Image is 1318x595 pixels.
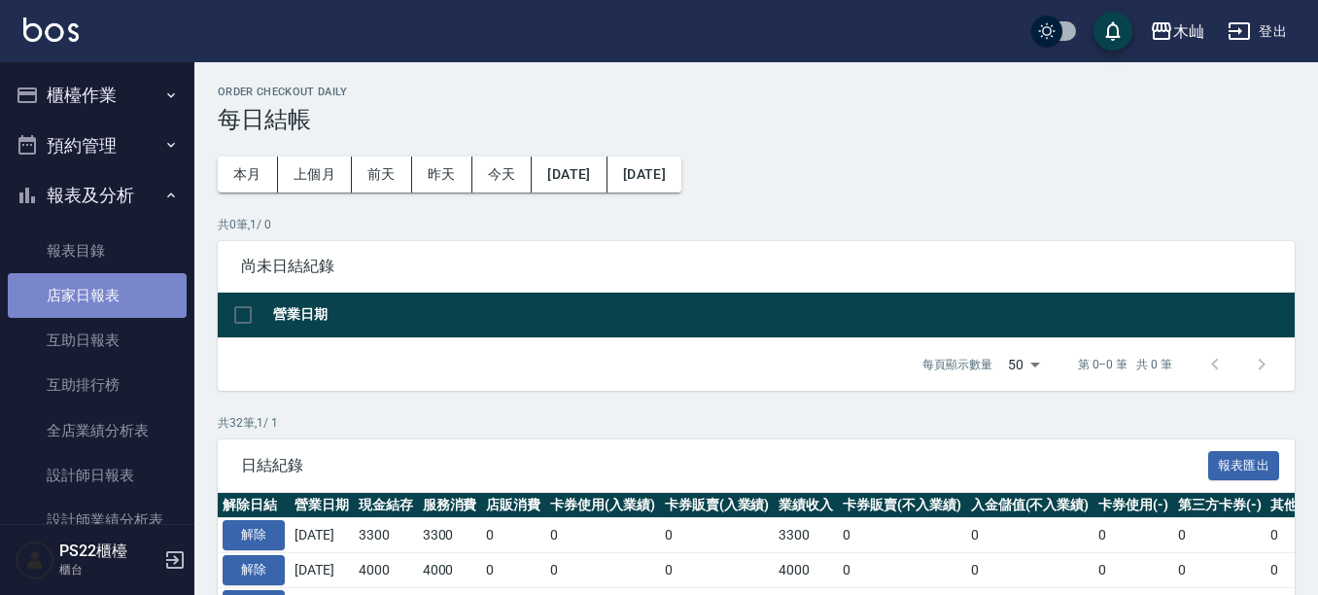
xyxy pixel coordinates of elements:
th: 卡券使用(入業績) [545,493,660,518]
button: save [1093,12,1132,51]
td: 4000 [418,553,482,588]
th: 店販消費 [481,493,545,518]
button: 上個月 [278,157,352,192]
p: 櫃台 [59,561,158,578]
a: 設計師業績分析表 [8,498,187,542]
th: 服務消費 [418,493,482,518]
a: 全店業績分析表 [8,408,187,453]
div: 木屾 [1173,19,1204,44]
p: 共 32 筆, 1 / 1 [218,414,1295,432]
button: 昨天 [412,157,472,192]
button: [DATE] [607,157,681,192]
button: 解除 [223,520,285,550]
th: 第三方卡券(-) [1173,493,1266,518]
p: 共 0 筆, 1 / 0 [218,216,1295,233]
th: 入金儲值(不入業績) [966,493,1094,518]
td: 0 [1093,518,1173,553]
td: 0 [660,553,775,588]
p: 第 0–0 筆 共 0 筆 [1078,356,1172,373]
td: 0 [838,518,966,553]
td: 0 [481,518,545,553]
th: 營業日期 [290,493,354,518]
h2: Order checkout daily [218,86,1295,98]
td: 3300 [354,518,418,553]
h5: PS22櫃檯 [59,542,158,561]
td: 0 [660,518,775,553]
td: 0 [966,553,1094,588]
td: [DATE] [290,518,354,553]
td: 0 [838,553,966,588]
a: 互助日報表 [8,318,187,363]
td: 0 [545,553,660,588]
th: 卡券販賣(入業績) [660,493,775,518]
button: 預約管理 [8,121,187,171]
button: 今天 [472,157,533,192]
a: 報表匯出 [1208,455,1280,473]
th: 營業日期 [268,293,1295,338]
img: Person [16,541,54,579]
h3: 每日結帳 [218,106,1295,133]
th: 卡券使用(-) [1093,493,1173,518]
td: 0 [481,553,545,588]
img: Logo [23,17,79,42]
button: 前天 [352,157,412,192]
td: 4000 [774,553,838,588]
button: [DATE] [532,157,607,192]
span: 尚未日結紀錄 [241,257,1271,276]
button: 木屾 [1142,12,1212,52]
td: 3300 [418,518,482,553]
td: 0 [545,518,660,553]
th: 卡券販賣(不入業績) [838,493,966,518]
td: 4000 [354,553,418,588]
td: 0 [1093,553,1173,588]
button: 報表匯出 [1208,451,1280,481]
button: 本月 [218,157,278,192]
button: 櫃檯作業 [8,70,187,121]
p: 每頁顯示數量 [922,356,992,373]
div: 50 [1000,338,1047,391]
button: 解除 [223,555,285,585]
button: 登出 [1220,14,1295,50]
td: 0 [966,518,1094,553]
a: 互助排行榜 [8,363,187,407]
td: [DATE] [290,553,354,588]
td: 0 [1173,518,1266,553]
th: 現金結存 [354,493,418,518]
button: 報表及分析 [8,170,187,221]
td: 3300 [774,518,838,553]
th: 解除日結 [218,493,290,518]
a: 報表目錄 [8,228,187,273]
span: 日結紀錄 [241,456,1208,475]
td: 0 [1173,553,1266,588]
a: 設計師日報表 [8,453,187,498]
th: 業績收入 [774,493,838,518]
a: 店家日報表 [8,273,187,318]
